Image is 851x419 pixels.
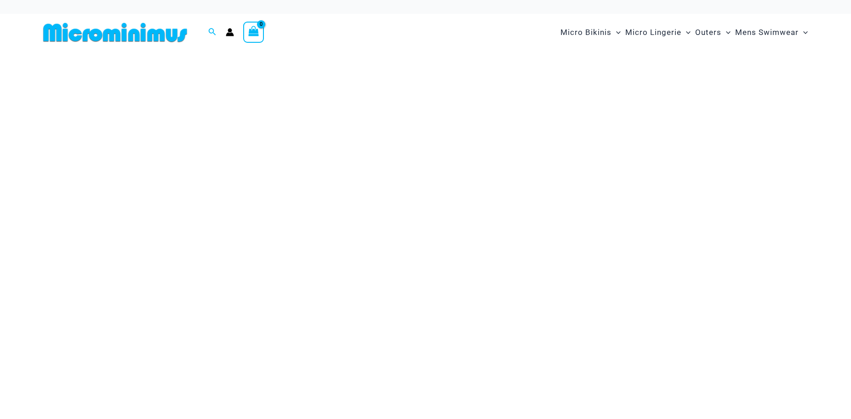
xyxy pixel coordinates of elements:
[611,21,621,44] span: Menu Toggle
[693,18,733,46] a: OutersMenu ToggleMenu Toggle
[208,27,217,38] a: Search icon link
[681,21,691,44] span: Menu Toggle
[558,18,623,46] a: Micro BikinisMenu ToggleMenu Toggle
[557,17,812,48] nav: Site Navigation
[721,21,731,44] span: Menu Toggle
[226,28,234,36] a: Account icon link
[40,22,191,43] img: MM SHOP LOGO FLAT
[733,18,810,46] a: Mens SwimwearMenu ToggleMenu Toggle
[623,18,693,46] a: Micro LingerieMenu ToggleMenu Toggle
[695,21,721,44] span: Outers
[625,21,681,44] span: Micro Lingerie
[799,21,808,44] span: Menu Toggle
[243,22,264,43] a: View Shopping Cart, empty
[560,21,611,44] span: Micro Bikinis
[735,21,799,44] span: Mens Swimwear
